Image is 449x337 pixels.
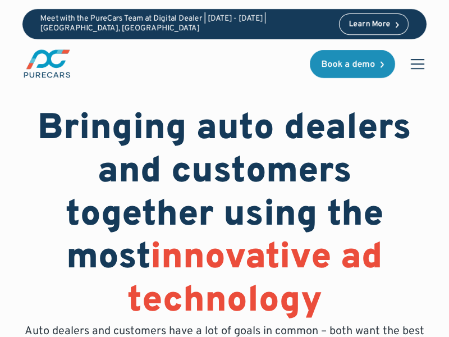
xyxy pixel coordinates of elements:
p: Meet with the PureCars Team at Digital Dealer | [DATE] - [DATE] | [GEOGRAPHIC_DATA], [GEOGRAPHIC_... [40,15,330,34]
a: Learn More [339,13,409,35]
h1: Bringing auto dealers and customers together using the most [22,108,427,324]
img: purecars logo [22,48,72,79]
a: Book a demo [310,50,395,78]
div: menu [404,51,427,78]
a: main [22,48,72,79]
span: innovative ad technology [127,235,383,325]
div: Book a demo [321,60,375,69]
div: Learn More [349,21,390,29]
